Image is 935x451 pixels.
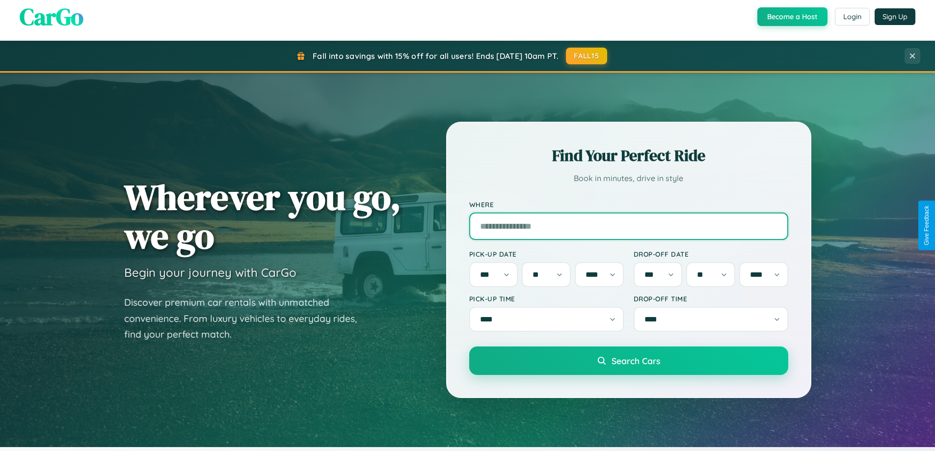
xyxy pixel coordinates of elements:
button: Search Cars [469,346,788,375]
button: Become a Host [757,7,828,26]
p: Book in minutes, drive in style [469,171,788,186]
label: Pick-up Time [469,294,624,303]
h1: Wherever you go, we go [124,178,401,255]
span: Search Cars [612,355,660,366]
h3: Begin your journey with CarGo [124,265,296,280]
div: Give Feedback [923,206,930,245]
label: Drop-off Time [634,294,788,303]
label: Drop-off Date [634,250,788,258]
label: Where [469,200,788,209]
label: Pick-up Date [469,250,624,258]
span: Fall into savings with 15% off for all users! Ends [DATE] 10am PT. [313,51,559,61]
button: Sign Up [875,8,915,25]
span: CarGo [20,0,83,33]
button: Login [835,8,870,26]
h2: Find Your Perfect Ride [469,145,788,166]
p: Discover premium car rentals with unmatched convenience. From luxury vehicles to everyday rides, ... [124,294,370,343]
button: FALL15 [566,48,607,64]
